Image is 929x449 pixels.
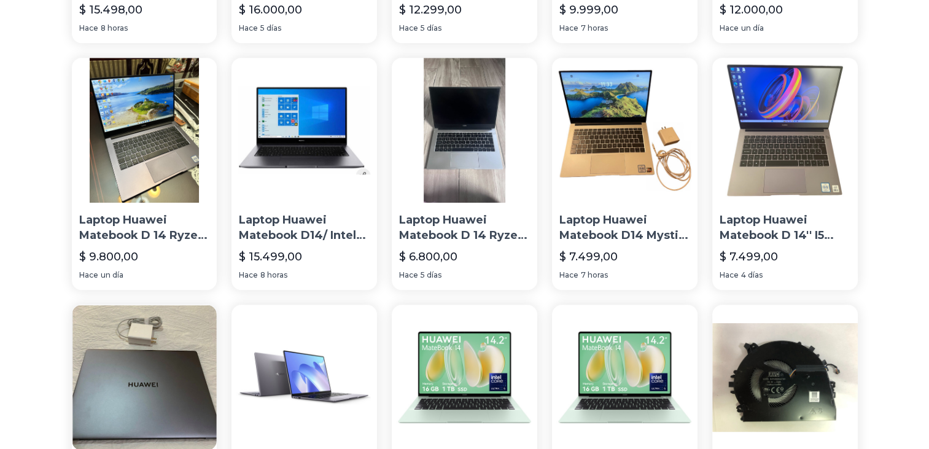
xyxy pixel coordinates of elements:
p: $ 12.299,00 [399,1,462,18]
img: Laptop Huawei Matebook D14 Mystic Silver 14 Ryzen 5 8gb Ram [552,58,698,203]
p: Laptop Huawei Matebook D14/ Intel Core I5 / 14 PuLG. / 512gb [239,213,370,243]
span: Hace [559,270,578,280]
p: $ 9.999,00 [559,1,618,18]
a: Laptop Huawei Matebook D 14'' I5 512gb Ssd 8gb Ram GrisLaptop Huawei Matebook D 14'' I5 512gb Ssd... [712,58,858,290]
img: Laptop Huawei Matebook D 14'' I5 512gb Ssd 8gb Ram Gris [712,58,858,203]
span: Hace [79,270,98,280]
span: un día [101,270,123,280]
img: Laptop Huawei Matebook D14/ Intel Core I5 / 14 PuLG. / 512gb [231,58,377,203]
p: Laptop Huawei Matebook D14 Mystic Silver 14 Ryzen 5 8gb Ram [559,213,690,243]
img: Laptop Huawei Matebook D 14 Ryzen 5, Funcionando Perfecto [72,58,217,203]
span: un día [741,23,764,33]
span: Hace [559,23,578,33]
span: 7 horas [581,23,608,33]
span: 4 días [741,270,763,280]
span: Hace [399,270,418,280]
p: $ 7.499,00 [559,248,618,265]
p: Laptop Huawei Matebook D 14 Ryzen 5 5500u 8gb Ram 512gb Ssd [399,213,530,243]
p: Laptop Huawei Matebook D 14'' I5 512gb Ssd 8gb Ram Gris [720,213,850,243]
span: Hace [720,23,739,33]
a: Laptop Huawei Matebook D 14 Ryzen 5 5500u 8gb Ram 512gb SsdLaptop Huawei Matebook D 14 Ryzen 5 55... [392,58,537,290]
p: $ 7.499,00 [720,248,778,265]
p: $ 12.000,00 [720,1,783,18]
span: 5 días [421,23,441,33]
span: 8 horas [101,23,128,33]
span: 5 días [260,23,281,33]
span: Hace [720,270,739,280]
span: Hace [399,23,418,33]
p: $ 9.800,00 [79,248,138,265]
p: $ 15.498,00 [79,1,142,18]
span: Hace [239,23,258,33]
img: Laptop Huawei Matebook D 14 Ryzen 5 5500u 8gb Ram 512gb Ssd [392,58,537,203]
span: 5 días [421,270,441,280]
span: 7 horas [581,270,608,280]
a: Laptop Huawei Matebook D 14 Ryzen 5, Funcionando PerfectoLaptop Huawei Matebook D 14 Ryzen 5, Fun... [72,58,217,290]
p: $ 6.800,00 [399,248,457,265]
a: Laptop Huawei Matebook D14/ Intel Core I5 / 14 PuLG. / 512gbLaptop Huawei Matebook D14/ Intel Cor... [231,58,377,290]
span: Hace [239,270,258,280]
p: $ 15.499,00 [239,248,302,265]
a: Laptop Huawei Matebook D14 Mystic Silver 14 Ryzen 5 8gb RamLaptop Huawei Matebook D14 Mystic Silv... [552,58,698,290]
p: $ 16.000,00 [239,1,302,18]
span: Hace [79,23,98,33]
span: 8 horas [260,270,287,280]
p: Laptop Huawei Matebook D 14 Ryzen 5, Funcionando Perfecto [79,213,210,243]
